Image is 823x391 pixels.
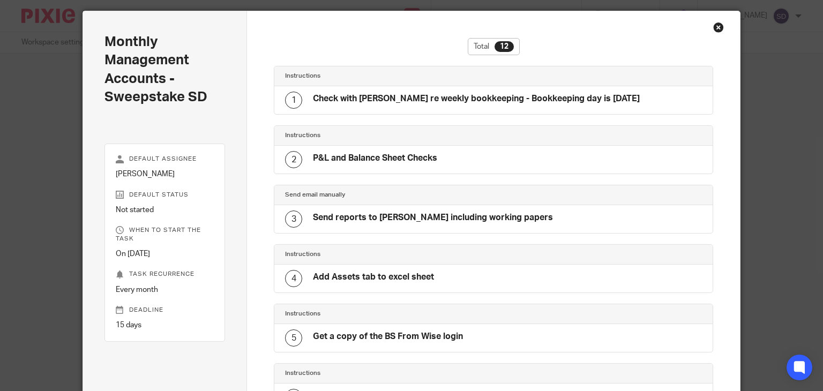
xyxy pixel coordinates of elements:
[116,226,214,243] p: When to start the task
[116,205,214,215] p: Not started
[285,250,493,259] h4: Instructions
[285,210,302,228] div: 3
[285,151,302,168] div: 2
[116,284,214,295] p: Every month
[313,272,434,283] h4: Add Assets tab to excel sheet
[468,38,520,55] div: Total
[713,22,724,33] div: Close this dialog window
[116,270,214,279] p: Task recurrence
[313,93,640,104] h4: Check with [PERSON_NAME] re weekly bookkeeping - Bookkeeping day is [DATE]
[285,310,493,318] h4: Instructions
[116,191,214,199] p: Default status
[285,191,493,199] h4: Send email manually
[116,306,214,314] p: Deadline
[116,320,214,330] p: 15 days
[285,72,493,80] h4: Instructions
[116,169,214,179] p: [PERSON_NAME]
[285,131,493,140] h4: Instructions
[285,369,493,378] h4: Instructions
[116,249,214,259] p: On [DATE]
[104,33,226,106] h2: Monthly Management Accounts - Sweepstake SD
[313,212,553,223] h4: Send reports to [PERSON_NAME] including working papers
[285,92,302,109] div: 1
[313,331,463,342] h4: Get a copy of the BS From Wise login
[495,41,514,52] div: 12
[285,270,302,287] div: 4
[285,329,302,347] div: 5
[313,153,437,164] h4: P&L and Balance Sheet Checks
[116,155,214,163] p: Default assignee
